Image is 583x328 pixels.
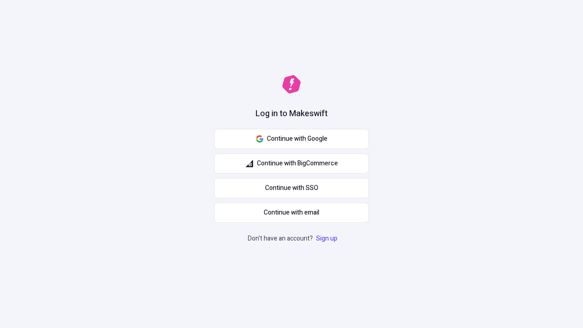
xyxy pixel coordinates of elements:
button: Continue with Google [214,129,369,149]
a: Sign up [314,234,339,243]
a: Continue with SSO [214,178,369,198]
span: Continue with email [264,208,319,218]
button: Continue with email [214,203,369,223]
h1: Log in to Makeswift [256,108,327,120]
span: Continue with BigCommerce [257,159,338,169]
button: Continue with BigCommerce [214,154,369,174]
p: Don't have an account? [248,234,339,244]
span: Continue with Google [267,134,327,144]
